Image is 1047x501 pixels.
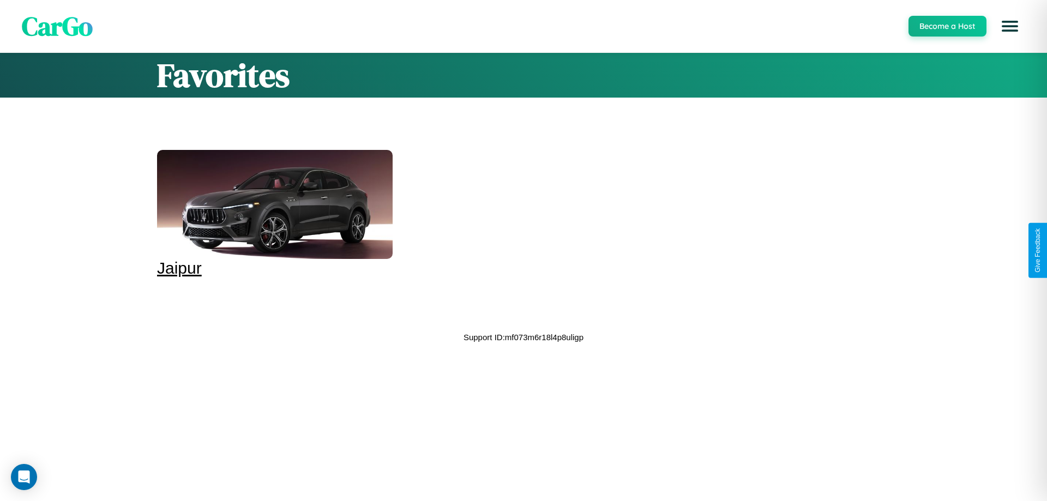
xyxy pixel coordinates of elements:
h1: Favorites [157,53,890,98]
span: CarGo [22,8,93,44]
div: Open Intercom Messenger [11,464,37,490]
div: Jaipur [157,259,393,277]
button: Become a Host [908,16,986,37]
button: Open menu [995,11,1025,41]
div: Give Feedback [1034,228,1042,273]
p: Support ID: mf073m6r18l4p8uligp [464,330,583,345]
